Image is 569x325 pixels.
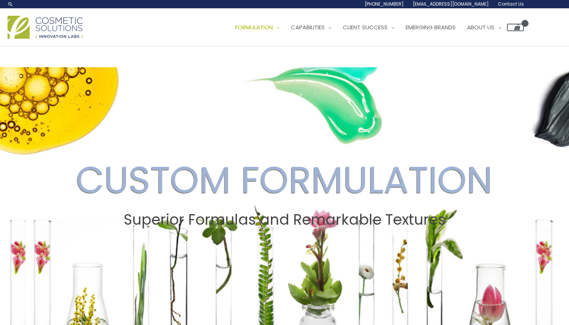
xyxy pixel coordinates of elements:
span: Emerging Brands [406,23,456,31]
span: Client Success [343,23,388,31]
img: Cosmetic Solutions Logo [8,16,83,39]
h2: CUSTOM FORMULATION [7,158,562,202]
a: Client Success [337,16,400,39]
nav: Site Navigation [224,16,524,39]
span: Contact Us [498,1,524,7]
a: Search icon link [8,1,14,7]
a: Formulation [230,16,285,39]
span: Formulation [235,23,273,31]
span: Capabilities [291,23,325,31]
a: Emerging Brands [400,16,461,39]
h2: Superior Formulas and Remarkable Textures [7,211,562,228]
a: Capabilities [285,16,337,39]
a: View Shopping Cart, empty [507,24,524,31]
span: [EMAIL_ADDRESS][DOMAIN_NAME] [413,1,489,7]
span: About Us [467,23,494,31]
a: About Us [461,16,507,39]
span: [PHONE_NUMBER] [365,1,404,7]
